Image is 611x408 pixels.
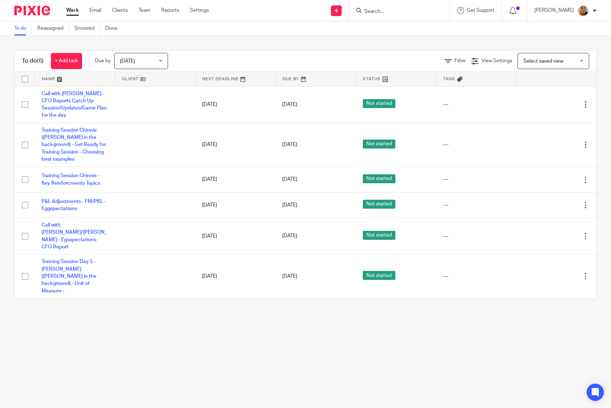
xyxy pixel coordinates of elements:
div: --- [443,201,509,209]
span: [DATE] [282,203,297,208]
p: [PERSON_NAME] [534,7,574,14]
div: --- [443,176,509,183]
a: Training Session Day 5 - [PERSON_NAME] ([PERSON_NAME] in the background) - Unit of Measure - [42,259,96,293]
a: To do [14,21,32,35]
a: Settings [190,7,209,14]
h1: To do [22,57,44,65]
a: Training Session Chinnie ([PERSON_NAME] in the background) - Get Ready for Training Session - Cho... [42,128,106,162]
span: Not started [363,200,395,209]
span: [DATE] [120,59,135,64]
a: Snoozed [74,21,100,35]
div: --- [443,141,509,148]
span: Tags [443,77,455,81]
a: + Add task [51,53,82,69]
span: [DATE] [282,274,297,279]
a: Team [139,7,150,14]
span: [DATE] [282,142,297,147]
a: Call with [PERSON_NAME] - CFO Reports Catch Up Session/Updates/Game Plan for the day [42,91,107,118]
img: Pixie [14,6,50,15]
span: Not started [363,231,395,240]
td: [DATE] [195,167,275,192]
td: [DATE] [195,192,275,218]
span: [DATE] [282,177,297,182]
span: Not started [363,174,395,183]
span: Not started [363,140,395,149]
a: Call with [PERSON_NAME]/[PERSON_NAME] - Egsspectations CFO Report [42,223,107,249]
a: Training Session Chinnie - Key Reinforcments Topics [42,173,100,185]
span: [DATE] [282,234,297,239]
a: Reports [161,7,179,14]
div: --- [443,273,509,280]
span: Get Support [467,8,495,13]
span: Not started [363,271,395,280]
a: Clients [112,7,128,14]
span: View Settings [481,58,512,63]
a: Done [105,21,123,35]
td: [DATE] [195,218,275,254]
span: Not started [363,99,395,108]
span: Select saved view [523,59,563,64]
a: Reassigned [37,21,69,35]
td: [DATE] [195,254,275,298]
div: --- [443,233,509,240]
td: [DATE] [195,86,275,123]
span: (6) [37,58,44,64]
img: 1234.JPG [577,5,589,16]
a: Email [90,7,101,14]
p: Due by [95,57,111,64]
a: P&L Adjustments - FM/PKL - Eggspectations [42,199,106,211]
a: Work [66,7,79,14]
input: Search [364,9,428,15]
span: [DATE] [282,102,297,107]
div: --- [443,101,509,108]
td: [DATE] [195,123,275,167]
span: Filter [454,58,466,63]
